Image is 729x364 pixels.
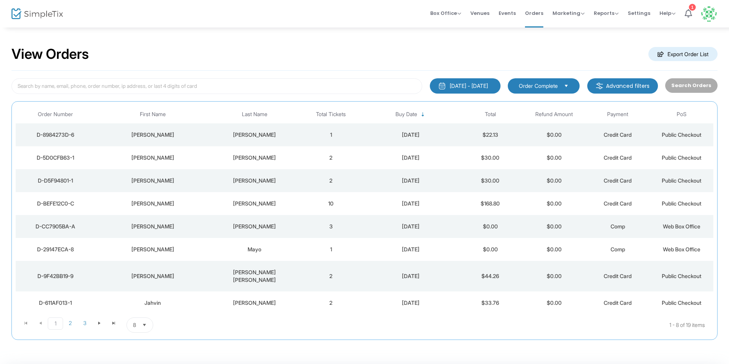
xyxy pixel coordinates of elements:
[458,261,522,291] td: $44.26
[299,261,363,291] td: 2
[365,154,457,162] div: 8/14/2025
[97,246,208,253] div: Ethel
[365,223,457,230] div: 8/6/2025
[430,78,501,94] button: [DATE] - [DATE]
[11,46,89,63] h2: View Orders
[522,215,586,238] td: $0.00
[97,154,208,162] div: Meg
[552,10,585,17] span: Marketing
[97,177,208,184] div: Timothy
[611,223,625,230] span: Comp
[97,272,208,280] div: Sylvia
[299,291,363,314] td: 2
[689,4,696,11] div: 1
[38,111,73,118] span: Order Number
[18,299,93,307] div: D-611AF013-1
[430,10,461,17] span: Box Office
[133,321,136,329] span: 8
[18,154,93,162] div: D-5D0CFB63-1
[299,146,363,169] td: 2
[97,223,208,230] div: Nicolaus
[522,291,586,314] td: $0.00
[522,169,586,192] td: $0.00
[229,317,705,333] kendo-pager-info: 1 - 8 of 19 items
[604,200,632,207] span: Credit Card
[607,111,628,118] span: Payment
[299,192,363,215] td: 10
[92,317,107,329] span: Go to the next page
[611,246,625,252] span: Comp
[628,3,650,23] span: Settings
[212,200,297,207] div: Moran
[450,82,488,90] div: [DATE] - [DATE]
[16,105,713,314] div: Data table
[604,299,632,306] span: Credit Card
[458,291,522,314] td: $33.76
[11,78,422,94] input: Search by name, email, phone, order number, ip address, or last 4 digits of card
[107,317,121,329] span: Go to the last page
[604,154,632,161] span: Credit Card
[395,111,417,118] span: Buy Date
[522,192,586,215] td: $0.00
[662,299,701,306] span: Public Checkout
[604,131,632,138] span: Credit Card
[365,272,457,280] div: 8/3/2025
[111,320,117,326] span: Go to the last page
[365,299,457,307] div: 8/2/2025
[458,238,522,261] td: $0.00
[97,200,208,207] div: Amanda
[212,223,297,230] div: Ammon
[662,131,701,138] span: Public Checkout
[458,215,522,238] td: $0.00
[677,111,687,118] span: PoS
[525,3,543,23] span: Orders
[212,131,297,139] div: Tashjian
[365,200,457,207] div: 8/11/2025
[662,177,701,184] span: Public Checkout
[18,200,93,207] div: D-BEFE12C0-C
[140,111,166,118] span: First Name
[519,82,558,90] span: Order Complete
[299,123,363,146] td: 1
[470,3,489,23] span: Venues
[662,200,701,207] span: Public Checkout
[299,215,363,238] td: 3
[420,112,426,118] span: Sortable
[522,105,586,123] th: Refund Amount
[522,261,586,291] td: $0.00
[522,146,586,169] td: $0.00
[96,320,102,326] span: Go to the next page
[18,223,93,230] div: D-CC7905BA-A
[212,246,297,253] div: Mayo
[97,131,208,139] div: bethea
[458,123,522,146] td: $22.13
[499,3,516,23] span: Events
[458,105,522,123] th: Total
[365,131,457,139] div: 8/15/2025
[659,10,676,17] span: Help
[48,317,63,330] span: Page 1
[242,111,267,118] span: Last Name
[458,146,522,169] td: $30.00
[561,82,572,90] button: Select
[663,223,700,230] span: Web Box Office
[97,299,208,307] div: Jahvin
[594,10,619,17] span: Reports
[78,317,92,329] span: Page 3
[604,273,632,279] span: Credit Card
[18,246,93,253] div: D-29147ECA-8
[212,154,297,162] div: Hannon
[596,82,603,90] img: filter
[458,192,522,215] td: $168.80
[212,299,297,307] div: Purnell
[458,169,522,192] td: $30.00
[299,238,363,261] td: 1
[212,177,297,184] div: Williams
[587,78,658,94] m-button: Advanced filters
[662,273,701,279] span: Public Checkout
[604,177,632,184] span: Credit Card
[139,318,150,332] button: Select
[365,246,457,253] div: 8/6/2025
[648,47,718,61] m-button: Export Order List
[663,246,700,252] span: Web Box Office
